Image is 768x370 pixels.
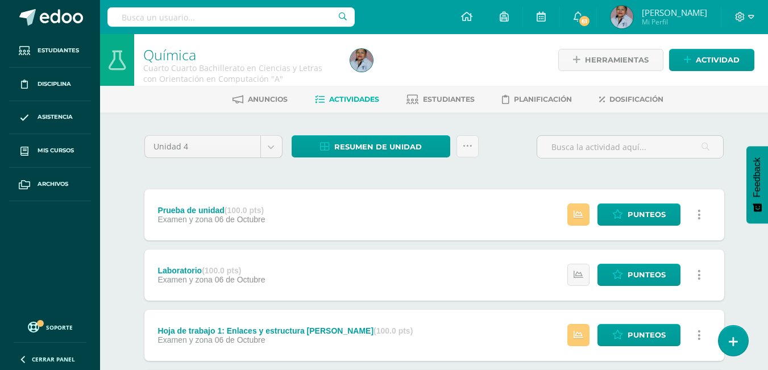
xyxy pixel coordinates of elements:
[215,335,265,344] span: 06 de Octubre
[32,355,75,363] span: Cerrar panel
[315,90,379,109] a: Actividades
[329,95,379,103] span: Actividades
[38,113,73,122] span: Asistencia
[558,49,663,71] a: Herramientas
[611,6,633,28] img: 4a4d6314b287703208efce12d67be7f7.png
[502,90,572,109] a: Planificación
[9,68,91,101] a: Disciplina
[406,90,475,109] a: Estudiantes
[145,136,282,157] a: Unidad 4
[746,146,768,223] button: Feedback - Mostrar encuesta
[9,34,91,68] a: Estudiantes
[599,90,663,109] a: Dosificación
[157,326,413,335] div: Hoja de trabajo 1: Enlaces y estructura [PERSON_NAME]
[9,168,91,201] a: Archivos
[628,204,666,225] span: Punteos
[9,134,91,168] a: Mis cursos
[46,323,73,331] span: Soporte
[585,49,649,70] span: Herramientas
[350,49,373,72] img: 4a4d6314b287703208efce12d67be7f7.png
[292,135,450,157] a: Resumen de unidad
[157,275,213,284] span: Examen y zona
[609,95,663,103] span: Dosificación
[597,324,680,346] a: Punteos
[143,63,337,84] div: Cuarto Cuarto Bachillerato en Ciencias y Letras con Orientación en Computación 'A'
[334,136,422,157] span: Resumen de unidad
[578,15,591,27] span: 61
[248,95,288,103] span: Anuncios
[642,17,707,27] span: Mi Perfil
[423,95,475,103] span: Estudiantes
[202,266,241,275] strong: (100.0 pts)
[696,49,740,70] span: Actividad
[597,203,680,226] a: Punteos
[38,80,71,89] span: Disciplina
[642,7,707,18] span: [PERSON_NAME]
[373,326,413,335] strong: (100.0 pts)
[14,319,86,334] a: Soporte
[233,90,288,109] a: Anuncios
[143,45,196,64] a: Química
[107,7,355,27] input: Busca un usuario...
[628,264,666,285] span: Punteos
[153,136,252,157] span: Unidad 4
[225,206,264,215] strong: (100.0 pts)
[215,275,265,284] span: 06 de Octubre
[628,325,666,346] span: Punteos
[752,157,762,197] span: Feedback
[38,146,74,155] span: Mis cursos
[215,215,265,224] span: 06 de Octubre
[38,180,68,189] span: Archivos
[38,46,79,55] span: Estudiantes
[143,47,337,63] h1: Química
[157,215,213,224] span: Examen y zona
[157,266,265,275] div: Laboratorio
[9,101,91,135] a: Asistencia
[514,95,572,103] span: Planificación
[537,136,723,158] input: Busca la actividad aquí...
[157,206,265,215] div: Prueba de unidad
[669,49,754,71] a: Actividad
[597,264,680,286] a: Punteos
[157,335,213,344] span: Examen y zona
